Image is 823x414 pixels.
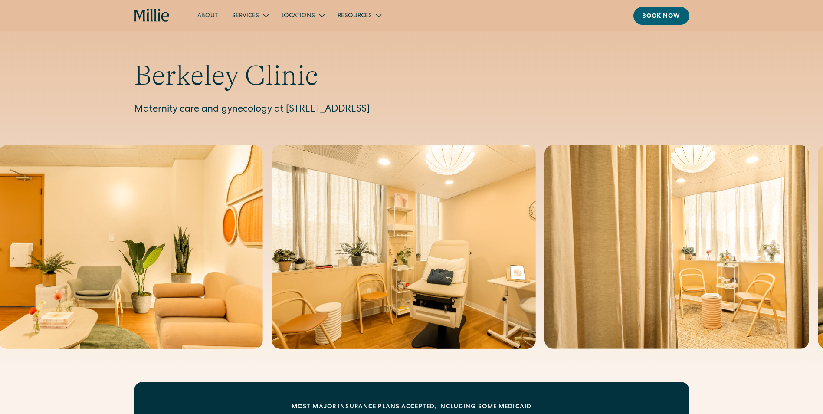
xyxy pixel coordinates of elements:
div: Resources [338,12,372,21]
div: Resources [331,8,387,23]
h1: Berkeley Clinic [134,59,689,92]
div: Locations [282,12,315,21]
p: Maternity care and gynecology at [STREET_ADDRESS] [134,103,689,117]
div: MOST MAJOR INSURANCE PLANS ACCEPTED, INCLUDING some MEDICAID [292,403,531,412]
div: Services [225,8,275,23]
a: home [134,9,170,23]
div: Book now [642,12,681,21]
div: Locations [275,8,331,23]
a: Book now [633,7,689,25]
div: Services [232,12,259,21]
a: About [190,8,225,23]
